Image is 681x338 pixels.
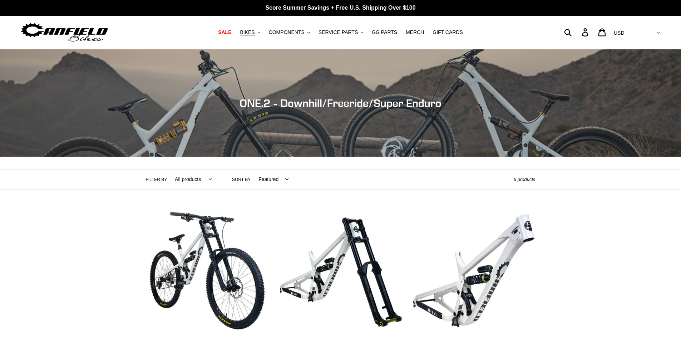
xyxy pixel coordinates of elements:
span: GIFT CARDS [433,29,463,35]
a: GIFT CARDS [429,28,467,37]
span: ONE.2 - Downhill/Freeride/Super Enduro [240,97,441,109]
a: MERCH [402,28,428,37]
button: BIKES [236,28,263,37]
span: 6 products [514,177,536,182]
label: Sort by [232,176,251,183]
span: SALE [218,29,231,35]
a: GG PARTS [368,28,401,37]
span: COMPONENTS [269,29,305,35]
button: SERVICE PARTS [315,28,367,37]
span: MERCH [406,29,424,35]
label: Filter by [146,176,167,183]
img: Canfield Bikes [20,21,109,44]
a: SALE [214,28,235,37]
span: BIKES [240,29,255,35]
input: Search [568,24,586,40]
span: GG PARTS [372,29,397,35]
span: SERVICE PARTS [319,29,358,35]
button: COMPONENTS [265,28,314,37]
